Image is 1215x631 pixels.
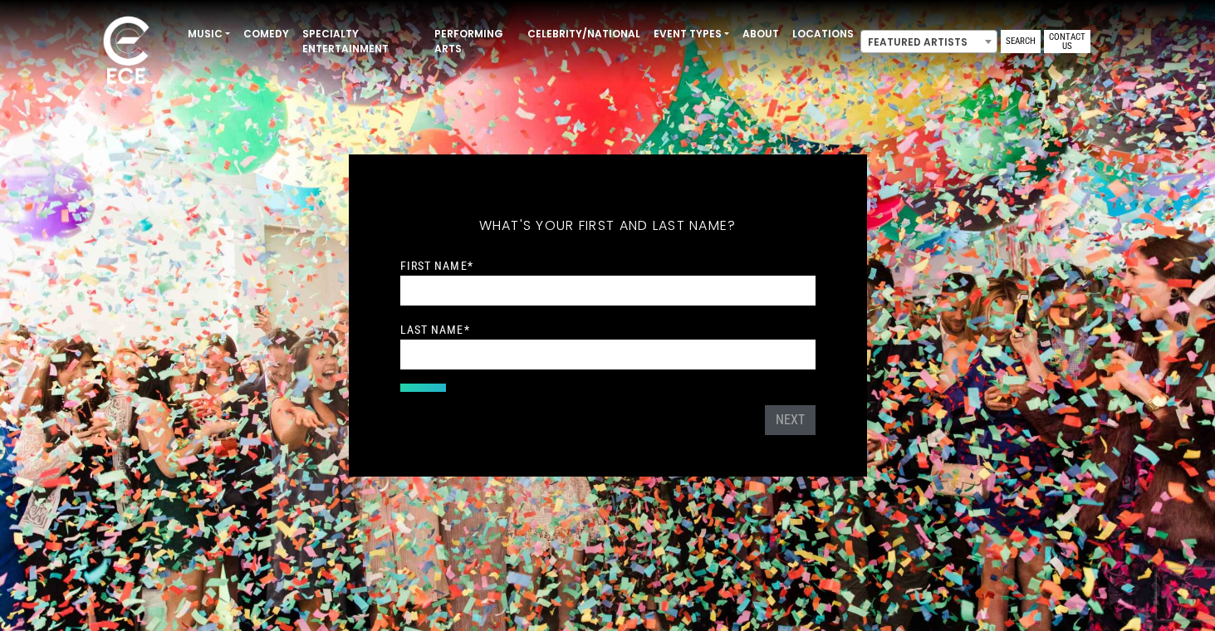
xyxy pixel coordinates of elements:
a: Comedy [237,20,296,48]
img: ece_new_logo_whitev2-1.png [85,12,168,92]
h5: What's your first and last name? [400,196,816,256]
a: Music [181,20,237,48]
label: Last Name [400,322,470,337]
a: Specialty Entertainment [296,20,428,63]
span: Featured Artists [861,31,997,54]
a: Performing Arts [428,20,521,63]
span: Featured Artists [860,30,997,53]
a: Contact Us [1044,30,1090,53]
a: Search [1001,30,1041,53]
a: Locations [786,20,860,48]
a: Celebrity/National [521,20,647,48]
label: First Name [400,258,473,273]
a: About [736,20,786,48]
a: Event Types [647,20,736,48]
